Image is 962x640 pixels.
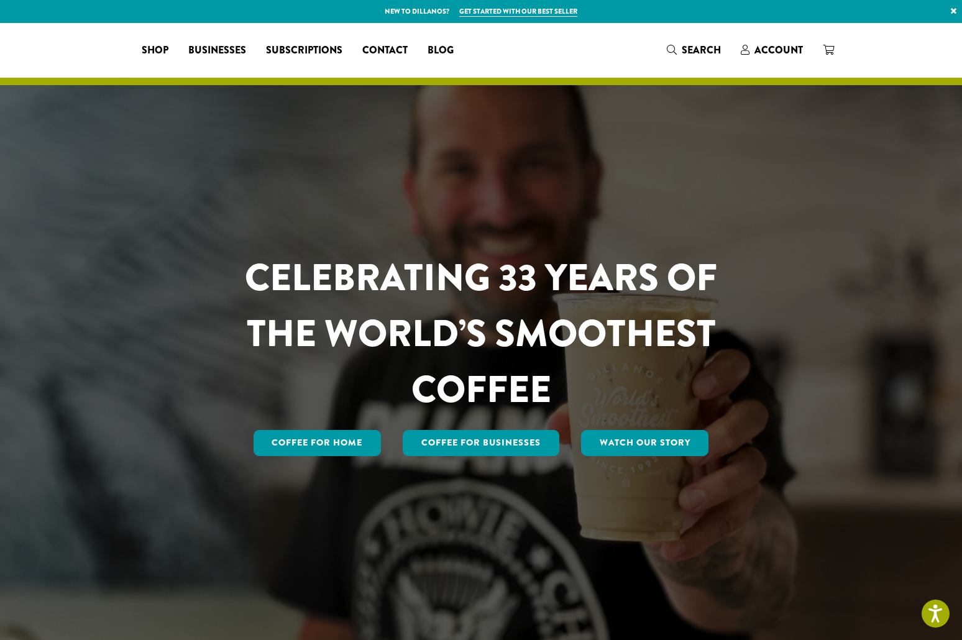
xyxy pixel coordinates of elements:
[142,43,168,58] span: Shop
[581,430,709,456] a: Watch Our Story
[657,40,731,60] a: Search
[266,43,342,58] span: Subscriptions
[459,6,577,17] a: Get started with our best seller
[254,430,382,456] a: Coffee for Home
[428,43,454,58] span: Blog
[754,43,803,57] span: Account
[208,250,754,418] h1: CELEBRATING 33 YEARS OF THE WORLD’S SMOOTHEST COFFEE
[188,43,246,58] span: Businesses
[362,43,408,58] span: Contact
[682,43,721,57] span: Search
[132,40,178,60] a: Shop
[403,430,559,456] a: Coffee For Businesses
